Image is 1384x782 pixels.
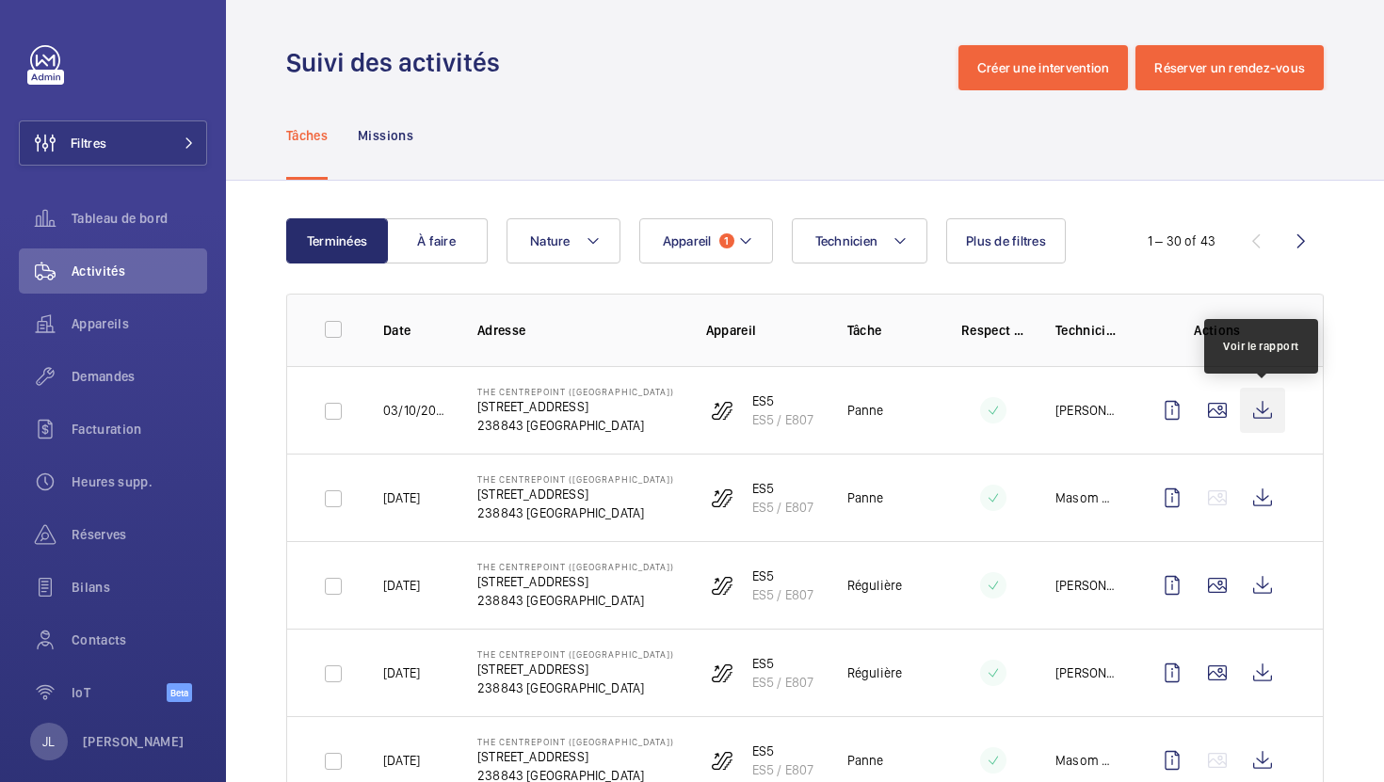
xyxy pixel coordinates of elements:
p: ES5 [752,742,814,760]
span: Demandes [72,367,207,386]
p: Technicien [1055,321,1119,340]
p: [STREET_ADDRESS] [477,485,674,503]
p: 03/10/2025 [383,401,447,420]
p: The Centrepoint ([GEOGRAPHIC_DATA]) [477,386,674,397]
p: The Centrepoint ([GEOGRAPHIC_DATA]) [477,736,674,747]
button: Terminées [286,218,388,263]
span: Réserves [72,525,207,544]
button: À faire [386,218,488,263]
p: Panne [847,401,884,420]
img: escalator.svg [711,399,733,422]
p: [DATE] [383,488,420,507]
p: Missions [358,126,413,145]
p: 238843 [GEOGRAPHIC_DATA] [477,503,674,522]
img: escalator.svg [711,662,733,684]
p: ES5 / E807 [752,410,814,429]
p: ES5 [752,654,814,673]
p: [STREET_ADDRESS] [477,660,674,678]
button: Filtres [19,120,207,166]
p: 238843 [GEOGRAPHIC_DATA] [477,591,674,610]
p: [PERSON_NAME] [1055,576,1119,595]
span: Beta [167,683,192,702]
button: Appareil1 [639,218,773,263]
span: Contacts [72,630,207,649]
span: Tableau de bord [72,209,207,228]
span: Activités [72,262,207,280]
span: 1 [719,233,734,248]
p: ES5 [752,567,814,585]
button: Plus de filtres [946,218,1066,263]
p: ES5 / E807 [752,498,814,517]
p: Panne [847,751,884,770]
img: escalator.svg [711,574,733,597]
p: The Centrepoint ([GEOGRAPHIC_DATA]) [477,561,674,572]
button: Technicien [792,218,928,263]
p: Appareil [706,321,817,340]
p: [DATE] [383,663,420,682]
p: Tâche [847,321,931,340]
p: ES5 / E807 [752,673,814,692]
span: Nature [530,233,571,248]
p: ES5 / E807 [752,585,814,604]
p: ES5 [752,391,814,410]
button: Créer une intervention [958,45,1129,90]
img: escalator.svg [711,487,733,509]
button: Nature [507,218,620,263]
p: JL [42,732,55,751]
p: The Centrepoint ([GEOGRAPHIC_DATA]) [477,648,674,660]
span: IoT [72,683,167,702]
h1: Suivi des activités [286,45,511,80]
p: Actions [1150,321,1285,340]
span: Heures supp. [72,472,207,491]
p: 238843 [GEOGRAPHIC_DATA] [477,678,674,697]
p: ES5 [752,479,814,498]
p: Respect délai [961,321,1025,340]
p: ES5 / E807 [752,760,814,779]
img: escalator.svg [711,749,733,772]
p: [STREET_ADDRESS] [477,747,674,766]
p: The Centrepoint ([GEOGRAPHIC_DATA]) [477,473,674,485]
div: Voir le rapport [1223,338,1299,355]
span: Technicien [815,233,878,248]
span: Appareils [72,314,207,333]
p: [STREET_ADDRESS] [477,397,674,416]
p: Régulière [847,576,903,595]
p: Masom MD [1055,488,1119,507]
span: Filtres [71,134,106,152]
p: Régulière [847,663,903,682]
p: Masom MD [1055,751,1119,770]
p: 238843 [GEOGRAPHIC_DATA] [477,416,674,435]
span: Facturation [72,420,207,439]
p: [DATE] [383,576,420,595]
p: [PERSON_NAME] [83,732,185,751]
p: [STREET_ADDRESS] [477,572,674,591]
span: Appareil [663,233,712,248]
p: Adresse [477,321,676,340]
span: Plus de filtres [966,233,1046,248]
button: Réserver un rendez-vous [1135,45,1324,90]
p: Tâches [286,126,328,145]
p: Panne [847,488,884,507]
span: Bilans [72,578,207,597]
div: 1 – 30 of 43 [1148,231,1215,250]
p: Date [383,321,447,340]
p: [PERSON_NAME] [1055,401,1119,420]
p: [PERSON_NAME] [1055,663,1119,682]
p: [DATE] [383,751,420,770]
